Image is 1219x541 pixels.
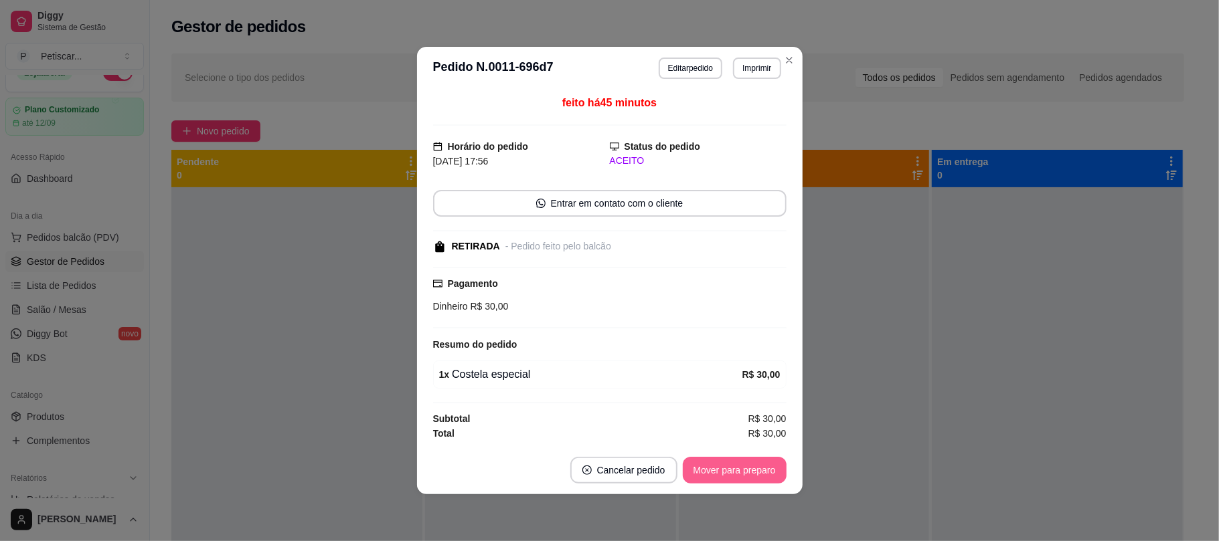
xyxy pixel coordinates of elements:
button: close-circleCancelar pedido [570,457,677,483]
strong: 1 x [439,369,450,380]
strong: Horário do pedido [448,141,529,152]
span: R$ 30,00 [468,301,509,312]
span: whats-app [536,199,546,208]
span: R$ 30,00 [748,426,787,441]
strong: Resumo do pedido [433,339,517,350]
div: ACEITO [610,154,787,168]
span: close-circle [582,465,592,475]
span: Dinheiro [433,301,468,312]
div: RETIRADA [452,239,500,253]
strong: Pagamento [448,278,498,289]
button: Mover para preparo [683,457,787,483]
button: whats-appEntrar em contato com o cliente [433,190,787,217]
strong: R$ 30,00 [742,369,781,380]
button: Imprimir [733,58,781,79]
span: R$ 30,00 [748,411,787,426]
span: desktop [610,142,619,151]
div: Costela especial [439,366,742,383]
strong: Status do pedido [625,141,701,152]
strong: Total [433,428,455,439]
h3: Pedido N. 0011-696d7 [433,58,554,79]
strong: Subtotal [433,413,471,424]
div: - Pedido feito pelo balcão [505,239,611,253]
span: calendar [433,142,442,151]
span: feito há 45 minutos [562,97,657,108]
span: [DATE] 17:56 [433,156,489,167]
span: credit-card [433,279,442,288]
button: Close [779,49,800,71]
button: Editarpedido [659,58,722,79]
